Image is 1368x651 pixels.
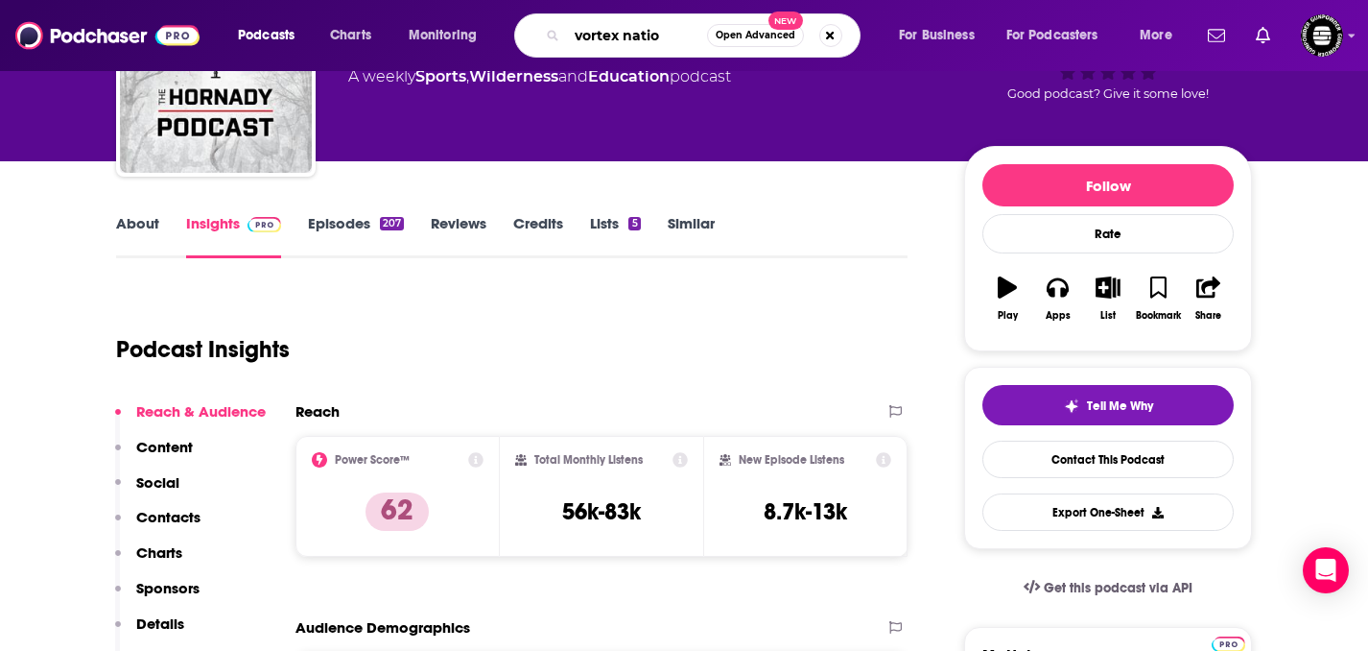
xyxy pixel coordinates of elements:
p: Content [136,438,193,456]
button: Content [115,438,193,473]
a: Contact This Podcast [982,441,1234,478]
a: Episodes207 [308,214,404,258]
button: Export One-Sheet [982,494,1234,531]
span: For Business [899,22,975,49]
span: Logged in as KarinaSabol [1301,14,1343,57]
div: A weekly podcast [348,65,731,88]
a: Reviews [431,214,486,258]
p: 62 [366,493,429,531]
button: Social [115,473,179,509]
input: Search podcasts, credits, & more... [567,20,707,51]
span: More [1140,22,1172,49]
span: For Podcasters [1006,22,1098,49]
span: Tell Me Why [1087,398,1153,414]
div: Open Intercom Messenger [1303,547,1349,593]
a: About [116,214,159,258]
button: Details [115,615,184,650]
img: tell me why sparkle [1064,398,1079,414]
h3: 8.7k-13k [764,497,847,526]
button: Share [1184,264,1234,333]
a: Wilderness [469,67,558,85]
button: open menu [1126,20,1196,51]
div: List [1100,310,1116,322]
button: Charts [115,543,182,579]
a: Lists5 [590,214,640,258]
div: 5 [628,217,640,230]
p: Reach & Audience [136,402,266,421]
h2: Total Monthly Listens [534,453,643,467]
h2: Reach [295,402,340,421]
button: List [1083,264,1133,333]
a: Education [588,67,670,85]
h3: 56k-83k [562,497,641,526]
span: Podcasts [238,22,295,49]
img: User Profile [1301,14,1343,57]
span: Charts [330,22,371,49]
button: Follow [982,164,1234,206]
a: Show notifications dropdown [1248,19,1278,52]
h2: Power Score™ [335,453,410,467]
div: Play [998,310,1018,322]
a: Similar [668,214,715,258]
h1: Podcast Insights [116,335,290,364]
a: Credits [513,214,563,258]
span: , [466,67,469,85]
div: Search podcasts, credits, & more... [532,13,879,58]
button: Contacts [115,508,200,543]
button: tell me why sparkleTell Me Why [982,385,1234,425]
div: 207 [380,217,404,230]
span: Good podcast? Give it some love! [1007,86,1209,101]
a: Sports [415,67,466,85]
button: Apps [1032,264,1082,333]
span: Open Advanced [716,31,795,40]
h2: Audience Demographics [295,618,470,637]
span: Get this podcast via API [1044,580,1192,596]
img: Podchaser - Follow, Share and Rate Podcasts [15,17,200,54]
button: Reach & Audience [115,402,266,438]
span: and [558,67,588,85]
p: Details [136,615,184,633]
button: Open AdvancedNew [707,24,804,47]
button: Sponsors [115,579,200,615]
div: Apps [1046,310,1071,322]
span: Monitoring [409,22,477,49]
a: Show notifications dropdown [1200,19,1233,52]
button: Bookmark [1133,264,1183,333]
div: Rate [982,214,1234,253]
button: open menu [224,20,319,51]
button: open menu [885,20,999,51]
button: Play [982,264,1032,333]
button: open menu [395,20,502,51]
a: Charts [318,20,383,51]
a: Get this podcast via API [1008,565,1208,612]
img: Podchaser Pro [248,217,281,232]
p: Charts [136,543,182,562]
h2: New Episode Listens [739,453,844,467]
a: InsightsPodchaser Pro [186,214,281,258]
div: Share [1195,310,1221,322]
p: Contacts [136,508,200,526]
button: open menu [994,20,1126,51]
span: New [768,12,803,30]
p: Sponsors [136,579,200,597]
p: Social [136,473,179,492]
button: Show profile menu [1301,14,1343,57]
div: Bookmark [1136,310,1181,322]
